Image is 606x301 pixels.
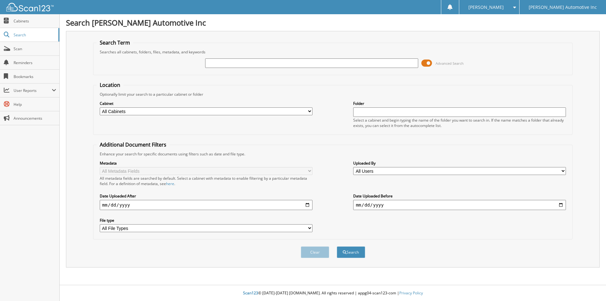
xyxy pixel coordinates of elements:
[100,101,312,106] label: Cabinet
[399,290,423,296] a: Privacy Policy
[468,5,504,9] span: [PERSON_NAME]
[353,160,566,166] label: Uploaded By
[60,286,606,301] div: © [DATE]-[DATE] [DOMAIN_NAME]. All rights reserved | appg04-scan123-com |
[14,18,56,24] span: Cabinets
[14,74,56,79] span: Bookmarks
[337,246,365,258] button: Search
[14,116,56,121] span: Announcements
[97,141,169,148] legend: Additional Document Filters
[66,17,600,28] h1: Search [PERSON_NAME] Automotive Inc
[166,181,174,186] a: here
[14,60,56,65] span: Reminders
[353,117,566,128] div: Select a cabinet and begin typing the name of the folder you want to search in. If the name match...
[100,200,312,210] input: start
[97,49,569,55] div: Searches all cabinets, folders, files, metadata, and keywords
[100,193,312,199] label: Date Uploaded After
[436,61,464,66] span: Advanced Search
[14,32,55,38] span: Search
[100,176,312,186] div: All metadata fields are searched by default. Select a cabinet with metadata to enable filtering b...
[14,46,56,51] span: Scan
[6,3,54,11] img: scan123-logo-white.svg
[97,92,569,97] div: Optionally limit your search to a particular cabinet or folder
[353,101,566,106] label: Folder
[97,81,123,88] legend: Location
[97,151,569,157] div: Enhance your search for specific documents using filters such as date and file type.
[97,39,133,46] legend: Search Term
[100,218,312,223] label: File type
[353,200,566,210] input: end
[14,88,52,93] span: User Reports
[353,193,566,199] label: Date Uploaded Before
[100,160,312,166] label: Metadata
[529,5,597,9] span: [PERSON_NAME] Automotive Inc
[14,102,56,107] span: Help
[243,290,258,296] span: Scan123
[301,246,329,258] button: Clear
